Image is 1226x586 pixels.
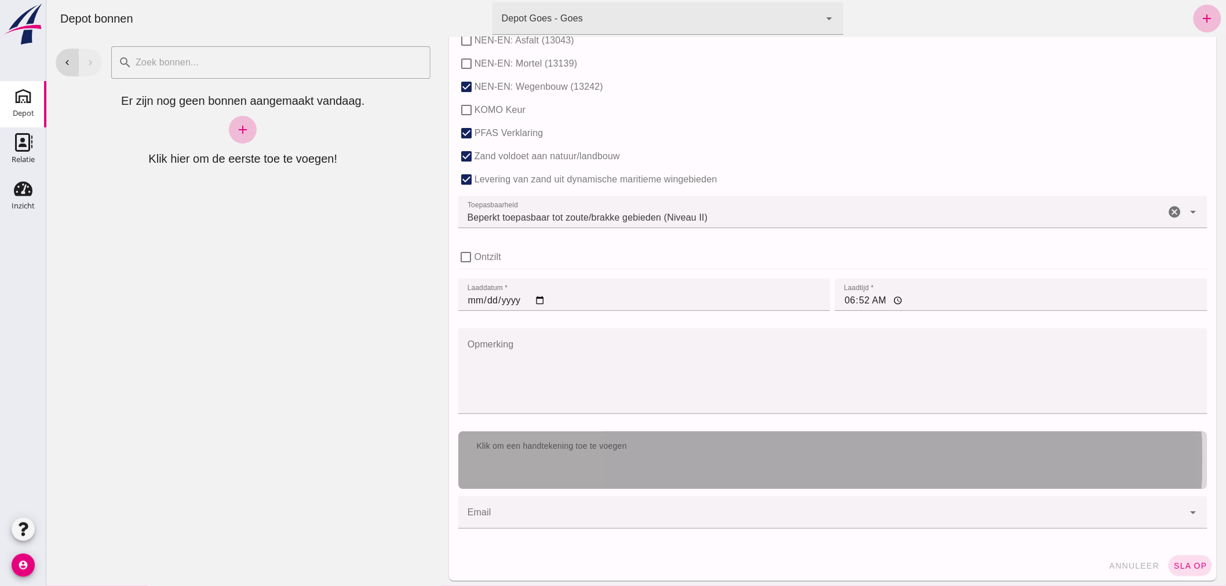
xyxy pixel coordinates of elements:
i: arrow_drop_down [1140,205,1154,219]
label: PFAS Verklaring [428,122,497,145]
div: Depot bonnen [5,10,96,27]
div: Inzicht [12,202,35,210]
input: Zoek bonnen... [86,46,377,79]
i: Wis Toepasbaarheid [1122,205,1136,219]
i: Open [1140,506,1154,519]
div: Depot Goes - Goes [455,12,537,25]
label: Ontzilt [428,246,455,269]
label: NEN-EN: Asfalt (13043) [428,29,528,52]
i: arrow_drop_down [776,12,790,25]
span: Beperkt toepasbaar tot zoute/brakke gebieden (Niveau II) [421,211,662,225]
i: add [189,123,203,137]
i: search [72,56,86,69]
div: Relatie [12,156,35,163]
label: Zand voldoet aan natuur/landbouw [428,145,574,168]
i: account_circle [12,554,35,577]
button: sla op [1122,555,1166,576]
label: NEN-EN: Mortel (13139) [428,52,531,75]
button: annuleer [1058,555,1118,576]
span: sla op [1127,561,1161,570]
img: logo-small.a267ee39.svg [2,3,44,46]
div: Er zijn nog geen bonnen aangemaakt vandaag. Klik hier om de eerste toe te voegen! [9,93,384,167]
div: Klik om een handtekening toe te voegen [421,441,1152,452]
label: NEN-EN: Wegenbouw (13242) [428,75,557,98]
span: annuleer [1063,561,1114,570]
label: Levering van zand uit dynamische maritieme wingebieden [428,168,671,191]
i: chevron_left [16,57,26,68]
div: Depot [13,109,34,117]
i: add [1154,12,1168,25]
label: KOMO Keur [428,98,479,122]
